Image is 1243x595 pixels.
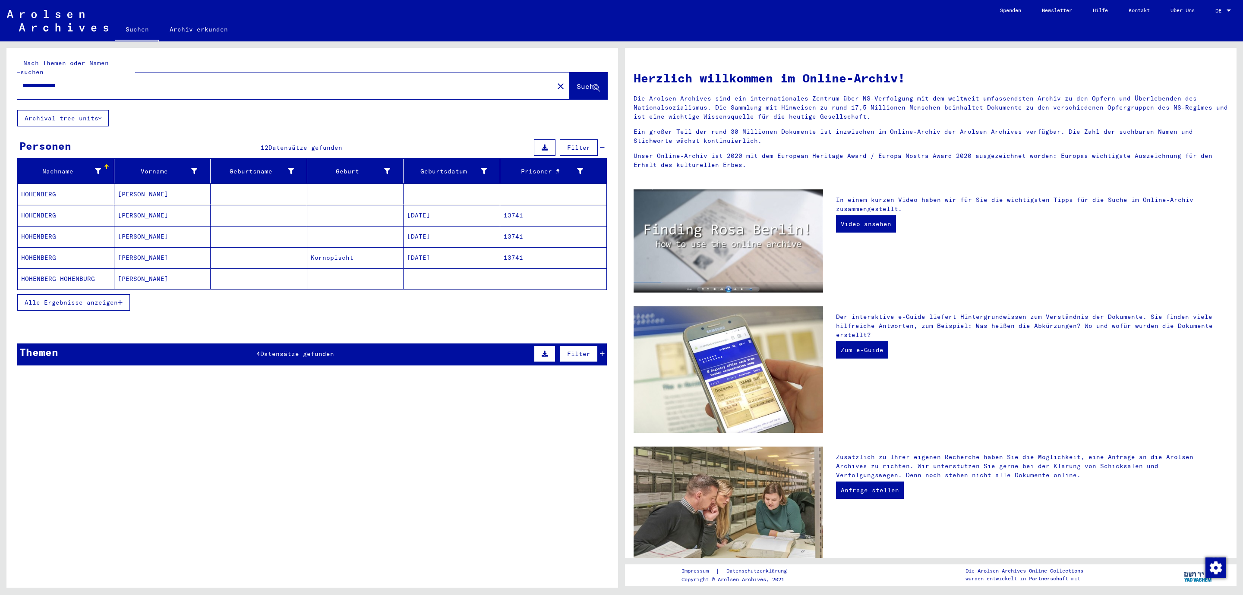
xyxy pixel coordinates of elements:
[268,144,342,151] span: Datensätze gefunden
[214,167,294,176] div: Geburtsname
[118,167,198,176] div: Vorname
[311,167,391,176] div: Geburt‏
[634,151,1228,170] p: Unser Online-Archiv ist 2020 mit dem European Heritage Award / Europa Nostra Award 2020 ausgezeic...
[404,247,500,268] mat-cell: [DATE]
[19,344,58,360] div: Themen
[634,69,1228,87] h1: Herzlich willkommen im Online-Archiv!
[504,164,596,178] div: Prisoner #
[21,167,101,176] div: Nachname
[307,247,404,268] mat-cell: Kornopischt
[500,247,607,268] mat-cell: 13741
[114,159,211,183] mat-header-cell: Vorname
[634,447,823,573] img: inquiries.jpg
[836,312,1228,340] p: Der interaktive e-Guide liefert Hintergrundwissen zum Verständnis der Dokumente. Sie finden viele...
[114,268,211,289] mat-cell: [PERSON_NAME]
[114,247,211,268] mat-cell: [PERSON_NAME]
[311,164,404,178] div: Geburt‏
[18,205,114,226] mat-cell: HOHENBERG
[214,164,307,178] div: Geburtsname
[19,138,71,154] div: Personen
[114,184,211,205] mat-cell: [PERSON_NAME]
[256,350,260,358] span: 4
[1215,8,1225,14] span: DE
[560,139,598,156] button: Filter
[21,164,114,178] div: Nachname
[567,144,590,151] span: Filter
[504,167,584,176] div: Prisoner #
[836,195,1228,214] p: In einem kurzen Video haben wir für Sie die wichtigsten Tipps für die Suche im Online-Archiv zusa...
[260,350,334,358] span: Datensätze gefunden
[500,226,607,247] mat-cell: 13741
[500,159,607,183] mat-header-cell: Prisoner #
[836,215,896,233] a: Video ansehen
[681,576,797,583] p: Copyright © Arolsen Archives, 2021
[634,306,823,433] img: eguide.jpg
[18,247,114,268] mat-cell: HOHENBERG
[634,127,1228,145] p: Ein großer Teil der rund 30 Millionen Dokumente ist inzwischen im Online-Archiv der Arolsen Archi...
[719,567,797,576] a: Datenschutzerklärung
[569,72,607,99] button: Suche
[634,94,1228,121] p: Die Arolsen Archives sind ein internationales Zentrum über NS-Verfolgung mit dem weltweit umfasse...
[836,482,904,499] a: Anfrage stellen
[407,167,487,176] div: Geburtsdatum
[965,567,1083,575] p: Die Arolsen Archives Online-Collections
[211,159,307,183] mat-header-cell: Geburtsname
[307,159,404,183] mat-header-cell: Geburt‏
[114,226,211,247] mat-cell: [PERSON_NAME]
[1205,557,1226,578] div: Zustimmung ändern
[1182,564,1215,586] img: yv_logo.png
[20,59,109,76] mat-label: Nach Themen oder Namen suchen
[115,19,159,41] a: Suchen
[552,77,569,94] button: Clear
[118,164,211,178] div: Vorname
[114,205,211,226] mat-cell: [PERSON_NAME]
[500,205,607,226] mat-cell: 13741
[18,159,114,183] mat-header-cell: Nachname
[404,159,500,183] mat-header-cell: Geburtsdatum
[965,575,1083,582] p: wurden entwickelt in Partnerschaft mit
[560,346,598,362] button: Filter
[18,268,114,289] mat-cell: HOHENBERG HOHENBURG
[634,189,823,293] img: video.jpg
[577,82,598,91] span: Suche
[18,226,114,247] mat-cell: HOHENBERG
[407,164,500,178] div: Geburtsdatum
[159,19,238,40] a: Archiv erkunden
[555,81,566,91] mat-icon: close
[836,453,1228,480] p: Zusätzlich zu Ihrer eigenen Recherche haben Sie die Möglichkeit, eine Anfrage an die Arolsen Arch...
[404,205,500,226] mat-cell: [DATE]
[18,184,114,205] mat-cell: HOHENBERG
[567,350,590,358] span: Filter
[25,299,118,306] span: Alle Ergebnisse anzeigen
[1205,557,1226,578] img: Zustimmung ändern
[7,10,108,31] img: Arolsen_neg.svg
[17,294,130,311] button: Alle Ergebnisse anzeigen
[17,110,109,126] button: Archival tree units
[836,341,888,359] a: Zum e-Guide
[681,567,716,576] a: Impressum
[404,226,500,247] mat-cell: [DATE]
[681,567,797,576] div: |
[261,144,268,151] span: 12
